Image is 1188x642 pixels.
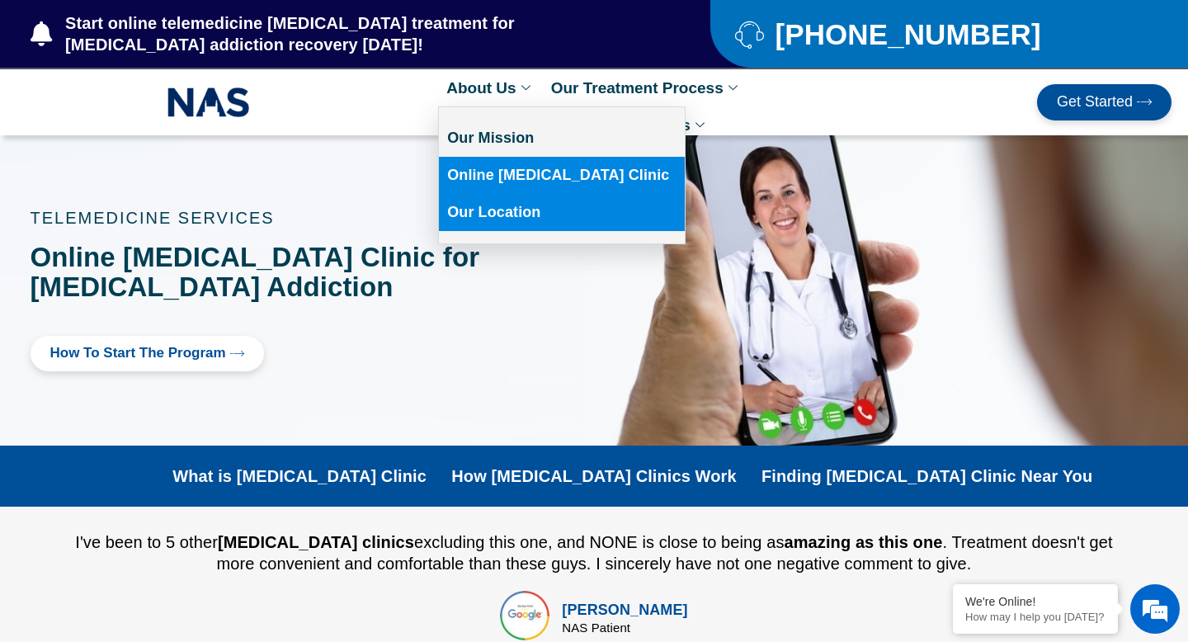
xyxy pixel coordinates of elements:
[500,591,549,640] img: top rated online suboxone treatment for opioid addiction treatment in tennessee and texas
[439,120,685,157] a: Our Mission
[965,611,1105,623] p: How may I help you today?
[771,24,1040,45] span: [PHONE_NUMBER]
[1057,94,1133,111] span: Get Started
[562,621,687,634] div: NAS Patient
[965,595,1105,608] div: We're Online!
[439,194,685,231] a: Our Location
[761,466,1092,486] a: Finding [MEDICAL_DATA] Clinic Near You
[31,336,264,371] a: How to Start the program
[562,599,687,621] div: [PERSON_NAME]
[785,533,943,551] b: amazing as this one
[61,12,644,55] span: Start online telemedicine [MEDICAL_DATA] treatment for [MEDICAL_DATA] addiction recovery [DATE]!
[735,20,1134,49] a: [PHONE_NUMBER]
[167,83,250,121] img: NAS_email_signature-removebg-preview.png
[543,69,750,106] a: Our Treatment Process
[50,346,226,361] span: How to Start the program
[1037,84,1171,120] a: Get Started
[438,69,542,106] a: About Us
[172,466,427,486] a: What is [MEDICAL_DATA] Clinic
[72,531,1117,574] div: I've been to 5 other excluding this one, and NONE is close to being as . Treatment doesn't get mo...
[31,210,544,226] p: TELEMEDICINE SERVICES
[31,12,644,55] a: Start online telemedicine [MEDICAL_DATA] treatment for [MEDICAL_DATA] addiction recovery [DATE]!
[218,533,414,551] b: [MEDICAL_DATA] clinics
[439,157,685,194] a: Online [MEDICAL_DATA] Clinic
[451,466,736,486] a: How [MEDICAL_DATA] Clinics Work
[31,243,544,303] h1: Online [MEDICAL_DATA] Clinic for [MEDICAL_DATA] Addiction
